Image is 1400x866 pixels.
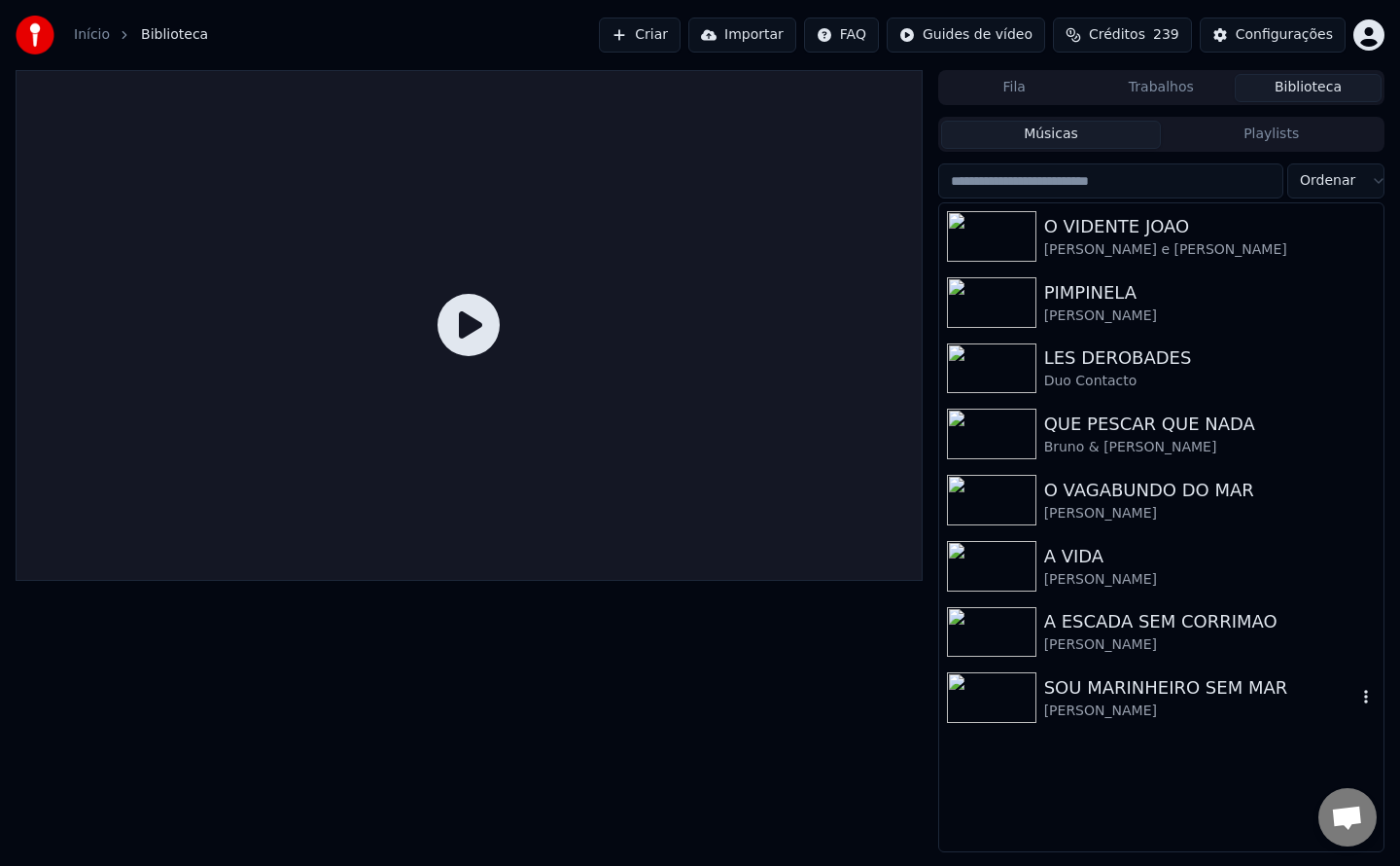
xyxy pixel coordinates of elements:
[1235,74,1382,102] button: Biblioteca
[141,25,208,45] span: Biblioteca
[74,25,110,45] a: Início
[1044,307,1376,326] div: [PERSON_NAME]
[1044,372,1376,391] div: Duo Contacto
[1044,543,1376,570] div: A VIDA
[1153,25,1179,45] span: 239
[1300,171,1355,191] span: Ordenar
[1044,608,1376,635] div: A ESCADA SEM CORRIMAO
[1044,438,1376,457] div: Bruno & [PERSON_NAME]
[1044,702,1356,721] div: [PERSON_NAME]
[804,18,879,53] button: FAQ
[1044,504,1376,523] div: [PERSON_NAME]
[1044,344,1376,372] div: LES DEROBADES
[74,25,208,45] nav: breadcrumb
[1089,25,1145,45] span: Créditos
[1044,477,1376,504] div: O VAGABUNDO DO MAR
[1318,788,1377,847] div: Open chat
[1044,674,1356,702] div: SOU MARINHEIRO SEM MAR
[1236,25,1333,45] div: Configurações
[1044,635,1376,655] div: [PERSON_NAME]
[887,18,1045,53] button: Guides de vídeo
[1044,570,1376,590] div: [PERSON_NAME]
[1161,121,1382,149] button: Playlists
[1044,279,1376,307] div: PIMPINELA
[1044,411,1376,438] div: QUE PESCAR QUE NADA
[1044,213,1376,240] div: O VIDENTE JOAO
[1053,18,1192,53] button: Créditos239
[688,18,796,53] button: Importar
[16,16,54,54] img: youka
[1044,240,1376,260] div: [PERSON_NAME] e [PERSON_NAME]
[941,121,1162,149] button: Músicas
[1088,74,1235,102] button: Trabalhos
[599,18,681,53] button: Criar
[1200,18,1346,53] button: Configurações
[941,74,1088,102] button: Fila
